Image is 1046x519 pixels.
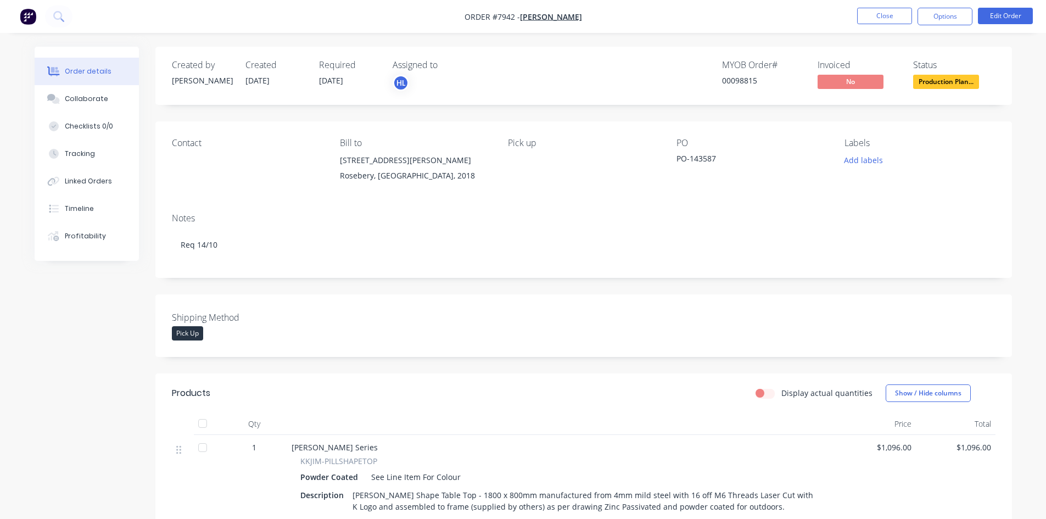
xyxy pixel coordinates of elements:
button: Show / Hide columns [886,384,971,402]
div: [PERSON_NAME] [172,75,232,86]
div: Contact [172,138,322,148]
div: Timeline [65,204,94,214]
span: 1 [252,442,256,453]
span: [DATE] [245,75,270,86]
div: Required [319,60,379,70]
label: Shipping Method [172,311,309,324]
div: PO-143587 [676,153,814,168]
div: PO [676,138,827,148]
div: Linked Orders [65,176,112,186]
button: Options [918,8,972,25]
button: Checklists 0/0 [35,113,139,140]
div: Rosebery, [GEOGRAPHIC_DATA], 2018 [340,168,490,183]
div: MYOB Order # [722,60,804,70]
button: Edit Order [978,8,1033,24]
button: Order details [35,58,139,85]
div: Products [172,387,210,400]
div: [PERSON_NAME] Shape Table Top - 1800 x 800mm manufactured from 4mm mild steel with 16 off M6 Thre... [348,487,823,515]
div: Order details [65,66,111,76]
button: Tracking [35,140,139,168]
img: Factory [20,8,36,25]
div: Bill to [340,138,490,148]
div: Checklists 0/0 [65,121,113,131]
div: Labels [844,138,995,148]
div: 00098815 [722,75,804,86]
div: Pick Up [172,326,203,341]
div: Created by [172,60,232,70]
div: Collaborate [65,94,108,104]
div: Invoiced [818,60,900,70]
span: [DATE] [319,75,343,86]
div: [STREET_ADDRESS][PERSON_NAME] [340,153,490,168]
div: Notes [172,213,995,224]
span: No [818,75,883,88]
button: Close [857,8,912,24]
div: Description [300,487,348,503]
div: Created [245,60,306,70]
span: KKJIM-PILLSHAPETOP [300,455,377,467]
button: Linked Orders [35,168,139,195]
button: Collaborate [35,85,139,113]
div: Qty [221,413,287,435]
div: [STREET_ADDRESS][PERSON_NAME]Rosebery, [GEOGRAPHIC_DATA], 2018 [340,153,490,188]
div: Pick up [508,138,658,148]
button: HL [393,75,409,91]
div: Profitability [65,231,106,241]
span: [PERSON_NAME] Series [292,442,378,453]
div: Status [913,60,995,70]
div: Price [836,413,916,435]
div: Req 14/10 [172,228,995,261]
div: See Line Item For Colour [367,469,461,485]
div: Tracking [65,149,95,159]
button: Add labels [838,153,889,168]
span: $1,096.00 [841,442,911,453]
button: Timeline [35,195,139,222]
span: Production Plan... [913,75,979,88]
span: Order #7942 - [465,12,520,22]
div: Total [916,413,995,435]
a: [PERSON_NAME] [520,12,582,22]
span: $1,096.00 [920,442,991,453]
div: Powder Coated [300,469,362,485]
div: Assigned to [393,60,502,70]
label: Display actual quantities [781,387,872,399]
button: Profitability [35,222,139,250]
button: Production Plan... [913,75,979,91]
